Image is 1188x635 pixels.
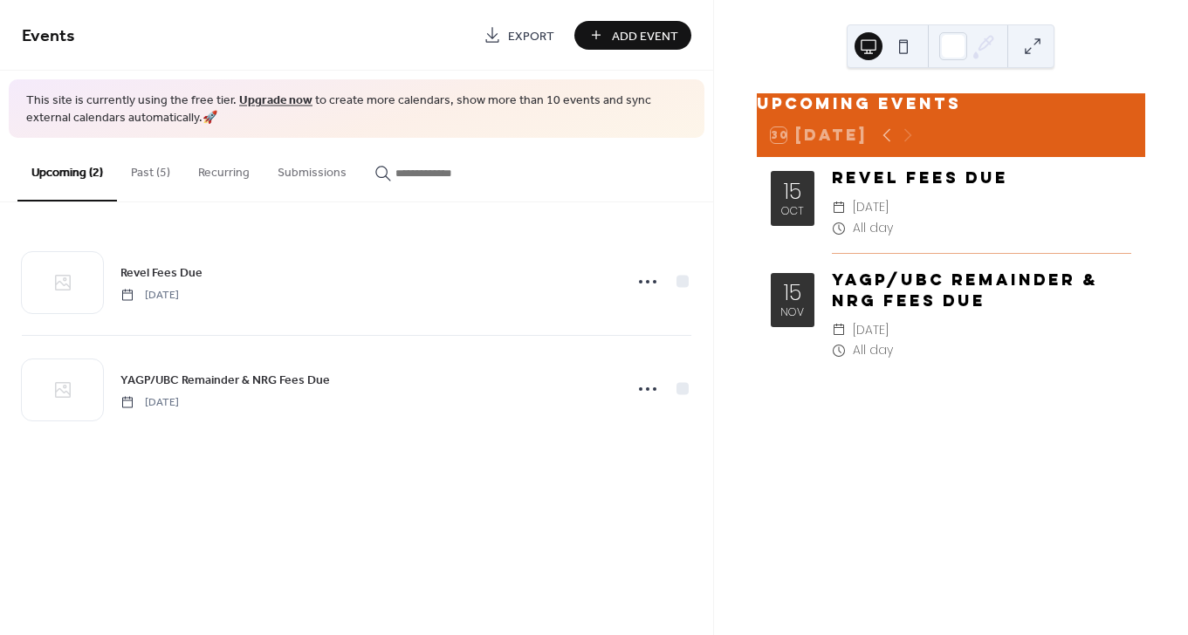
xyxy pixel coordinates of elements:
div: YAGP/UBC Remainder & NRG Fees Due [832,270,1131,311]
div: Upcoming events [757,93,1145,114]
div: Revel Fees Due [832,167,1131,188]
div: Oct [781,206,804,217]
span: Add Event [612,27,678,45]
span: This site is currently using the free tier. to create more calendars, show more than 10 events an... [26,92,687,126]
span: [DATE] [853,320,889,341]
span: Events [22,19,75,53]
span: All day [853,340,893,361]
span: YAGP/UBC Remainder & NRG Fees Due [120,371,330,389]
button: Submissions [264,138,361,200]
div: Nov [780,307,804,318]
button: Past (5) [117,138,184,200]
span: Export [508,27,554,45]
div: ​ [832,320,846,341]
span: [DATE] [120,287,179,303]
a: Revel Fees Due [120,263,203,283]
button: Upcoming (2) [17,138,117,201]
a: Upgrade now [239,89,312,113]
div: ​ [832,340,846,361]
div: ​ [832,218,846,239]
div: ​ [832,197,846,218]
div: 15 [784,282,801,304]
span: Revel Fees Due [120,263,203,282]
button: Add Event [574,21,691,50]
span: [DATE] [120,394,179,410]
a: YAGP/UBC Remainder & NRG Fees Due [120,370,330,390]
span: All day [853,218,893,239]
span: [DATE] [853,197,889,218]
a: Export [470,21,567,50]
div: 15 [784,181,801,202]
button: Recurring [184,138,264,200]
